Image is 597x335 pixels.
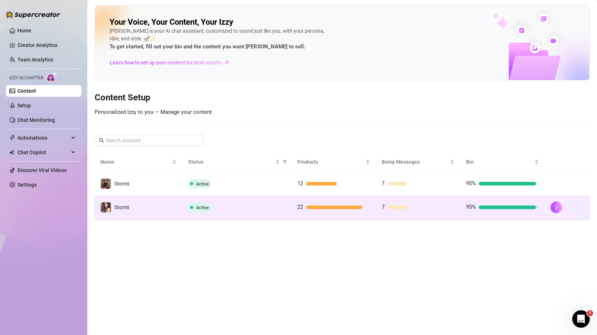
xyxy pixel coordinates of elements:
[587,310,593,316] span: 5
[376,152,460,172] th: Bump Messages
[196,181,209,187] span: Active
[95,109,213,115] span: Personalized Izzy to you — Manage your content.
[95,152,182,172] th: Name
[9,135,15,141] span: thunderbolt
[572,310,590,328] iframe: Intercom live chat
[182,152,292,172] th: Status
[17,28,31,33] a: Home
[460,152,545,172] th: Bio
[110,57,235,68] a: Learn how to set up your content for best results
[17,132,69,144] span: Automations
[114,181,129,187] span: Stormi
[196,205,209,210] span: Active
[99,138,104,143] span: search
[291,152,376,172] th: Products
[554,205,559,210] span: right
[17,57,53,63] a: Team Analytics
[466,180,476,187] span: 95%
[100,158,171,166] span: Name
[17,39,76,51] a: Creator Analytics
[223,59,230,66] span: arrow-right
[466,204,476,210] span: 95%
[477,6,589,80] img: ai-chatter-content-library-cLFOSyPT.png
[281,156,288,167] span: filter
[17,103,31,108] a: Setup
[6,11,60,18] img: logo-BBDzfeDw.svg
[17,88,36,94] a: Content
[17,147,69,158] span: Chat Copilot
[17,182,37,188] a: Settings
[95,92,590,104] h3: Content Setup
[188,158,274,166] span: Status
[110,43,305,50] strong: To get started, fill out your bio and the content you want [PERSON_NAME] to sell.
[9,150,14,155] img: Chat Copilot
[106,136,194,144] input: Search account
[297,158,364,166] span: Products
[382,180,385,187] span: 7
[297,180,303,187] span: 12
[110,59,221,67] span: Learn how to set up your content for best results
[283,160,287,164] span: filter
[101,179,111,189] img: Stormi
[17,117,55,123] a: Chat Monitoring
[110,17,233,27] h2: Your Voice, Your Content, Your Izzy
[9,75,43,81] span: Izzy AI Chatter
[46,72,57,82] img: AI Chatter
[382,204,385,210] span: 7
[466,158,533,166] span: Bio
[114,204,129,210] span: Stormi
[17,167,67,173] a: Discover Viral Videos
[101,202,111,212] img: Stormi
[110,27,328,51] div: [PERSON_NAME] is your AI chat assistant, customized to sound just like you, with your persona, vi...
[382,158,449,166] span: Bump Messages
[550,202,562,213] button: right
[297,204,303,210] span: 22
